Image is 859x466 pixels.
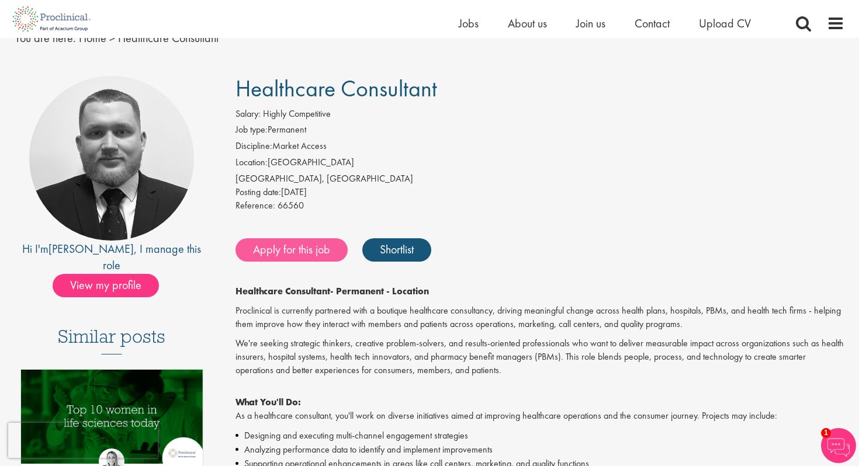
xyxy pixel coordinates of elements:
[235,140,272,153] label: Discipline:
[362,238,431,262] a: Shortlist
[118,30,219,46] span: Healthcare Consultant
[235,337,845,377] p: We're seeking strategic thinkers, creative problem-solvers, and results-oriented professionals wh...
[263,107,331,120] span: Highly Competitive
[235,443,845,457] li: Analyzing performance data to identify and implement improvements
[235,172,845,186] div: [GEOGRAPHIC_DATA], [GEOGRAPHIC_DATA]
[821,428,856,463] img: Chatbot
[235,396,301,408] strong: What You'll Do:
[235,383,845,423] p: As a healthcare consultant, you'll work on diverse initiatives aimed at improving healthcare oper...
[235,74,437,103] span: Healthcare Consultant
[235,156,845,172] li: [GEOGRAPHIC_DATA]
[21,370,203,464] img: Top 10 women in life sciences today
[235,186,845,199] div: [DATE]
[635,16,670,31] a: Contact
[8,423,158,458] iframe: reCAPTCHA
[235,199,275,213] label: Reference:
[53,276,171,291] a: View my profile
[235,123,845,140] li: Permanent
[235,429,845,443] li: Designing and executing multi-channel engagement strategies
[58,326,165,354] h3: Similar posts
[278,199,304,211] span: 66560
[53,274,159,297] span: View my profile
[235,186,281,198] span: Posting date:
[15,30,76,46] span: You are here:
[235,285,330,297] strong: Healthcare Consultant
[821,428,831,438] span: 1
[235,140,845,156] li: Market Access
[235,107,261,121] label: Salary:
[330,285,429,297] strong: - Permanent - Location
[49,241,134,256] a: [PERSON_NAME]
[235,123,268,137] label: Job type:
[699,16,751,31] a: Upload CV
[235,304,845,331] p: Proclinical is currently partnered with a boutique healthcare consultancy, driving meaningful cha...
[29,76,194,241] img: imeage of recruiter Jakub Hanas
[109,30,115,46] span: >
[79,30,106,46] a: breadcrumb link
[235,156,268,169] label: Location:
[459,16,479,31] a: Jobs
[508,16,547,31] a: About us
[235,238,348,262] a: Apply for this job
[15,241,209,274] div: Hi I'm , I manage this role
[576,16,605,31] a: Join us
